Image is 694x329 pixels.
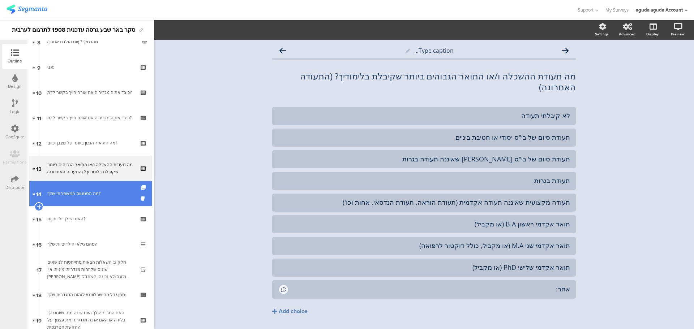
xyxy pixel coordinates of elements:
[29,282,152,307] a: 18 סמן.י כל מה שרלוונטי לזהות המגדרית שלך:
[5,134,25,140] div: Configure
[141,185,147,190] i: Duplicate
[47,114,134,121] div: כיצד את.ה מגדיר.ה את אורח חייך בקשר לדת?
[37,63,40,71] span: 9
[289,285,570,293] div: אחר:
[278,198,570,207] div: תעודה מקצועית שאיננה תעודה אקדמית (תעודת הוראה, תעודת הנדסאי, אחות וכו')
[47,215,134,222] div: האם יש לך ילדים.ות?
[578,7,594,13] span: Support
[646,31,659,37] div: Display
[8,83,22,90] div: Design
[278,263,570,272] div: תואר אקדמי שלישי PhD (או מקביל)
[29,130,152,156] a: 12 מה התיאור הנכון ביותר של מצבך כיום?
[36,190,42,198] span: 14
[10,108,20,115] div: Logic
[29,105,152,130] a: 11 כיצד את.ה מגדיר.ה את אורח חייך בקשר לדת?
[37,38,40,46] span: 8
[47,38,137,46] div: מהו גילך? (יום הולדת אחרון)
[279,308,308,315] div: Add choice
[36,139,42,147] span: 12
[12,24,135,36] div: סקר באר שבע גרסה עדכנית 1908 לתרגום לערבית
[47,259,134,280] div: חלק 2: השאלות הבאות מתייחסות לנושאים שונים של זהות מגדרית ומינית. אין תשובה נכונה/לא נכונה, השתדל...
[278,155,570,163] div: תעודת סיום של בי"ס [PERSON_NAME] שאיננה תעודה בגרות
[29,29,152,55] a: 8 מהו גילך? (יום הולדת אחרון)
[36,316,42,324] span: 19
[47,241,134,248] div: מהם גילאי הילדים.ות שלך?
[36,215,42,223] span: 15
[47,64,134,71] div: אני:
[278,112,570,120] div: לא קיבלתי תעודה
[36,240,42,248] span: 16
[47,161,134,176] div: מה תעודת ההשכלה ו/או התואר הגבוהים ביותר שקיבלת בלימודיך? (התעודה האחרונה)
[671,31,685,37] div: Preview
[36,88,42,96] span: 10
[619,31,635,37] div: Advanced
[278,220,570,228] div: תואר אקדמי ראשון B.A (או מקביל)
[278,242,570,250] div: תואר אקדמי שני M.A (או מקביל, כולל דוקטור לרפואה)
[5,184,25,191] div: Distribute
[8,58,22,64] div: Outline
[29,206,152,231] a: 15 האם יש לך ילדים.ות?
[29,55,152,80] a: 9 אני:
[36,291,42,299] span: 18
[36,164,42,172] span: 13
[636,7,683,13] div: aguda aguda Account
[29,181,152,206] a: 14 מה הסטטוס המשפחתי שלך?
[47,190,134,197] div: מה הסטטוס המשפחתי שלך?
[47,291,134,298] div: סמן.י כל מה שרלוונטי לזהות המגדרית שלך:
[278,133,570,142] div: תעודת סיום של בי"ס יסודי או חטיבת ביניים
[278,177,570,185] div: תעודת בגרות
[414,47,454,55] span: Type caption...
[272,71,576,92] p: מה תעודת ההשכלה ו/או התואר הגבוהים ביותר שקיבלת בלימודיך? (התעודה האחרונה)
[47,139,134,147] div: מה התיאור הנכון ביותר של מצבך כיום?
[29,257,152,282] a: 17 חלק 2: השאלות הבאות מתייחסות לנושאים שונים של זהות מגדרית ומינית. אין [PERSON_NAME] נכונה/לא נ...
[7,5,47,14] img: segmanta logo
[37,265,42,273] span: 17
[29,80,152,105] a: 10 כיצד את.ה מגדיר.ה את אורח חייך בקשר לדת?
[141,195,147,202] i: Delete
[47,89,134,96] div: כיצד את.ה מגדיר.ה את אורח חייך בקשר לדת?
[37,114,41,122] span: 11
[272,302,576,320] button: Add choice
[595,31,609,37] div: Settings
[29,231,152,257] a: 16 מהם גילאי הילדים.ות שלך?
[29,156,152,181] a: 13 מה תעודת ההשכלה ו/או התואר הגבוהים ביותר שקיבלת בלימודיך? (התעודה האחרונה)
